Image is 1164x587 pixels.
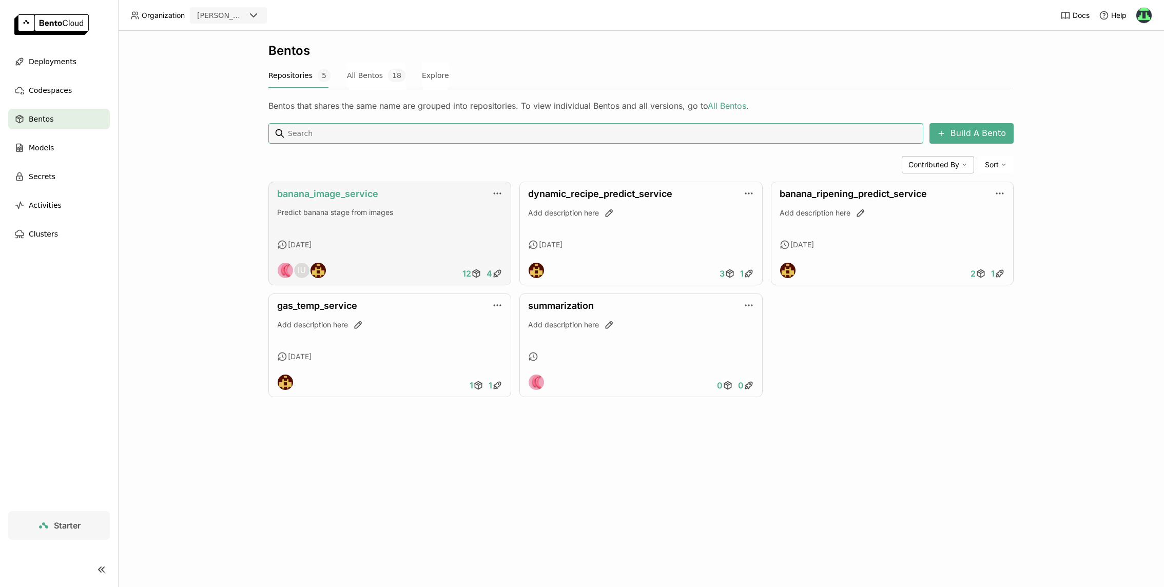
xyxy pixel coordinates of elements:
input: Selected strella. [246,11,247,21]
a: 12 [460,263,484,284]
div: Bentos [268,43,1014,58]
div: Add description here [528,320,753,330]
a: Secrets [8,166,110,187]
a: 2 [968,263,988,284]
a: 1 [738,263,756,284]
span: [DATE] [539,240,562,249]
span: Organization [142,11,185,20]
a: 3 [717,263,738,284]
img: Agastya Mondal [780,263,796,278]
span: [DATE] [790,240,814,249]
span: 1 [489,380,492,390]
span: Help [1111,11,1127,20]
span: 1 [991,268,995,279]
span: 3 [720,268,725,279]
div: Sort [978,156,1014,173]
span: Clusters [29,228,58,240]
span: [DATE] [288,352,312,361]
span: Bentos [29,113,53,125]
a: summarization [528,300,594,311]
a: Models [8,138,110,158]
span: Deployments [29,55,76,68]
a: Deployments [8,51,110,72]
span: 5 [318,69,331,82]
a: All Bentos [708,101,746,111]
div: [PERSON_NAME] [197,10,245,21]
img: Agastya Mondal [529,263,544,278]
span: Activities [29,199,62,211]
button: Repositories [268,63,331,88]
span: Codespaces [29,84,72,96]
span: Sort [985,160,999,169]
div: Contributed By [902,156,974,173]
button: All Bentos [347,63,405,88]
div: Internal User [294,262,310,279]
a: Activities [8,195,110,216]
a: banana_ripening_predict_service [780,188,927,199]
a: Clusters [8,224,110,244]
a: 0 [735,375,756,396]
img: logo [14,14,89,35]
span: Docs [1073,11,1090,20]
span: [DATE] [288,240,312,249]
input: Search [287,125,919,142]
span: Models [29,142,54,154]
span: Predict banana stage from images [277,208,393,217]
span: 1 [740,268,744,279]
div: Add description here [780,208,1005,218]
span: 2 [971,268,976,279]
span: Contributed By [908,160,959,169]
span: Starter [54,520,81,531]
a: Starter [8,511,110,540]
a: Docs [1060,10,1090,21]
img: Sean O'Callahan [1136,8,1152,23]
img: Agastya Mondal [278,375,293,390]
img: Agastya Mondal [311,263,326,278]
div: Help [1099,10,1127,21]
a: 4 [484,263,505,284]
span: 12 [462,268,471,279]
span: 0 [738,380,744,390]
a: Bentos [8,109,110,129]
a: 1 [988,263,1007,284]
div: Bentos that shares the same name are grouped into repositories. To view individual Bentos and all... [268,101,1014,111]
div: IU [294,263,309,278]
a: banana_image_service [277,188,378,199]
a: 1 [486,375,505,396]
img: Zuyang Liu [529,375,544,390]
div: Add description here [277,320,502,330]
span: 0 [717,380,723,390]
a: dynamic_recipe_predict_service [528,188,672,199]
img: Zuyang Liu [278,263,293,278]
a: Codespaces [8,80,110,101]
div: Add description here [528,208,753,218]
button: Explore [422,63,449,88]
span: 1 [470,380,473,390]
a: gas_temp_service [277,300,357,311]
a: 0 [714,375,735,396]
span: 18 [388,69,405,82]
button: Build A Bento [929,123,1014,144]
span: Secrets [29,170,55,183]
span: 4 [487,268,492,279]
a: 1 [467,375,486,396]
